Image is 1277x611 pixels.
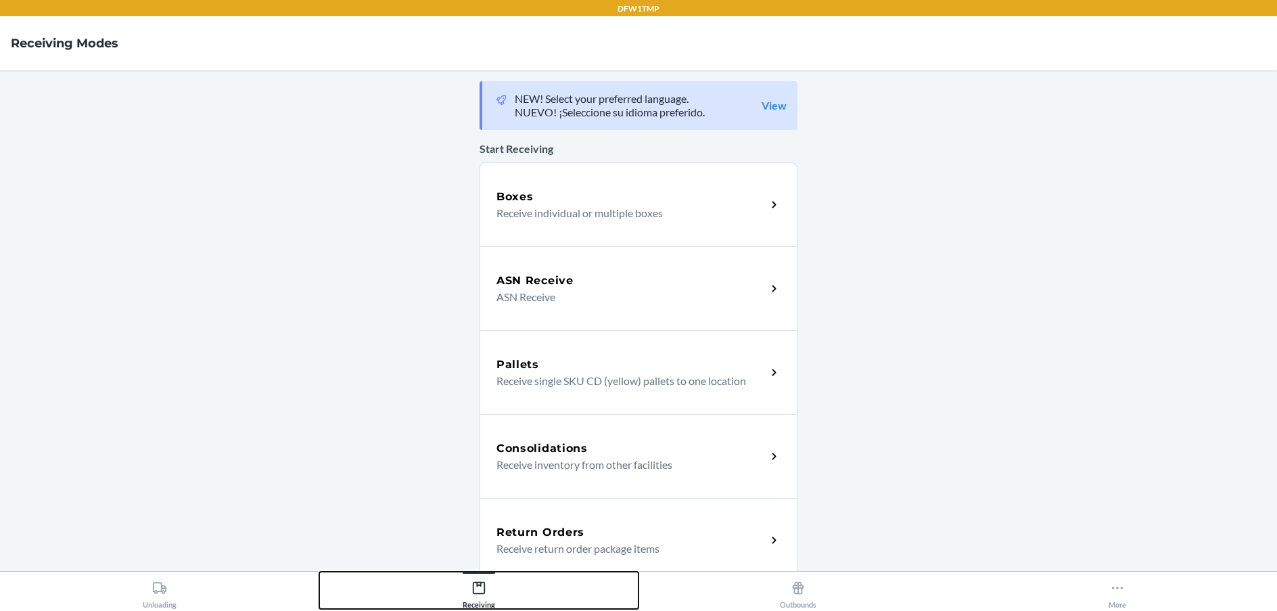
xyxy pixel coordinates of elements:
[496,205,756,221] p: Receive individual or multiple boxes
[463,575,495,609] div: Receiving
[780,575,816,609] div: Outbounds
[480,141,797,157] p: Start Receiving
[496,457,756,473] p: Receive inventory from other facilities
[618,3,659,15] p: DFW1TMP
[496,289,756,305] p: ASN Receive
[496,273,574,289] h5: ASN Receive
[958,572,1277,609] button: More
[480,330,797,414] a: PalletsReceive single SKU CD (yellow) pallets to one location
[480,498,797,582] a: Return OrdersReceive return order package items
[496,524,584,541] h5: Return Orders
[319,572,638,609] button: Receiving
[480,162,797,246] a: BoxesReceive individual or multiple boxes
[480,246,797,330] a: ASN ReceiveASN Receive
[496,541,756,557] p: Receive return order package items
[1109,575,1126,609] div: More
[496,357,539,373] h5: Pallets
[515,106,705,119] p: NUEVO! ¡Seleccione su idioma preferido.
[638,572,958,609] button: Outbounds
[496,440,588,457] h5: Consolidations
[762,99,787,112] a: View
[480,414,797,498] a: ConsolidationsReceive inventory from other facilities
[11,35,118,52] h4: Receiving Modes
[143,575,177,609] div: Unloading
[496,189,534,205] h5: Boxes
[496,373,756,389] p: Receive single SKU CD (yellow) pallets to one location
[515,92,705,106] p: NEW! Select your preferred language.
